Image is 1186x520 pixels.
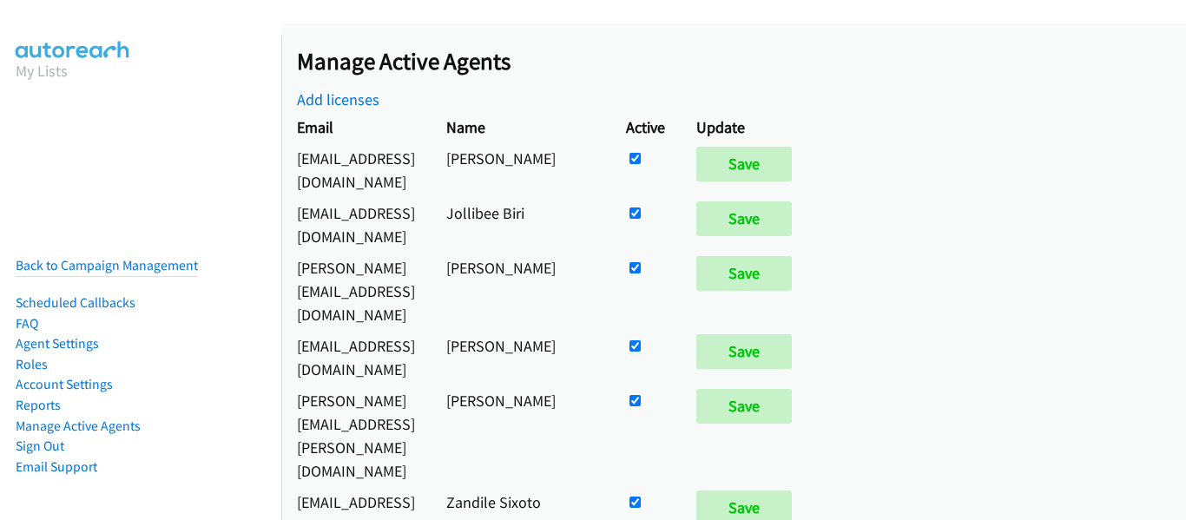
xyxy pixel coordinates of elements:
[696,147,792,181] input: Save
[16,356,48,372] a: Roles
[16,315,38,332] a: FAQ
[431,111,610,142] th: Name
[281,330,431,385] td: [EMAIL_ADDRESS][DOMAIN_NAME]
[297,89,379,109] a: Add licenses
[431,252,610,330] td: [PERSON_NAME]
[16,438,64,454] a: Sign Out
[16,397,61,413] a: Reports
[696,334,792,369] input: Save
[431,330,610,385] td: [PERSON_NAME]
[16,418,141,434] a: Manage Active Agents
[431,385,610,486] td: [PERSON_NAME]
[281,111,431,142] th: Email
[281,197,431,252] td: [EMAIL_ADDRESS][DOMAIN_NAME]
[696,256,792,291] input: Save
[16,376,113,392] a: Account Settings
[281,142,431,197] td: [EMAIL_ADDRESS][DOMAIN_NAME]
[16,458,97,475] a: Email Support
[16,61,68,81] a: My Lists
[281,385,431,486] td: [PERSON_NAME][EMAIL_ADDRESS][PERSON_NAME][DOMAIN_NAME]
[696,389,792,424] input: Save
[431,142,610,197] td: [PERSON_NAME]
[297,47,1186,76] h2: Manage Active Agents
[696,201,792,236] input: Save
[16,294,135,311] a: Scheduled Callbacks
[681,111,815,142] th: Update
[16,257,198,273] a: Back to Campaign Management
[431,197,610,252] td: Jollibee Biri
[610,111,681,142] th: Active
[281,252,431,330] td: [PERSON_NAME][EMAIL_ADDRESS][DOMAIN_NAME]
[16,335,99,352] a: Agent Settings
